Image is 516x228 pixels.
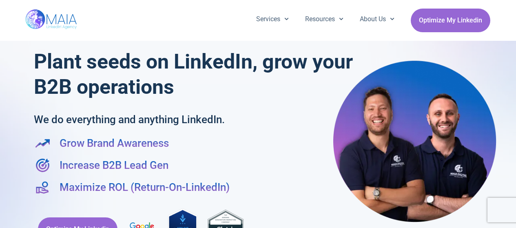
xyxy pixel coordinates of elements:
[58,135,169,151] span: Grow Brand Awareness
[419,13,482,28] span: Optimize My Linkedin
[58,179,230,195] span: Maximize ROL (Return-On-LinkedIn)
[411,9,490,32] a: Optimize My Linkedin
[248,9,297,30] a: Services
[352,9,403,30] a: About Us
[248,9,403,30] nav: Menu
[58,157,168,173] span: Increase B2B Lead Gen
[34,49,357,100] h1: Plant seeds on LinkedIn, grow your B2B operations
[34,112,303,127] h2: We do everything and anything LinkedIn.
[333,60,496,222] img: Maia Digital- Shay & Eli
[297,9,352,30] a: Resources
